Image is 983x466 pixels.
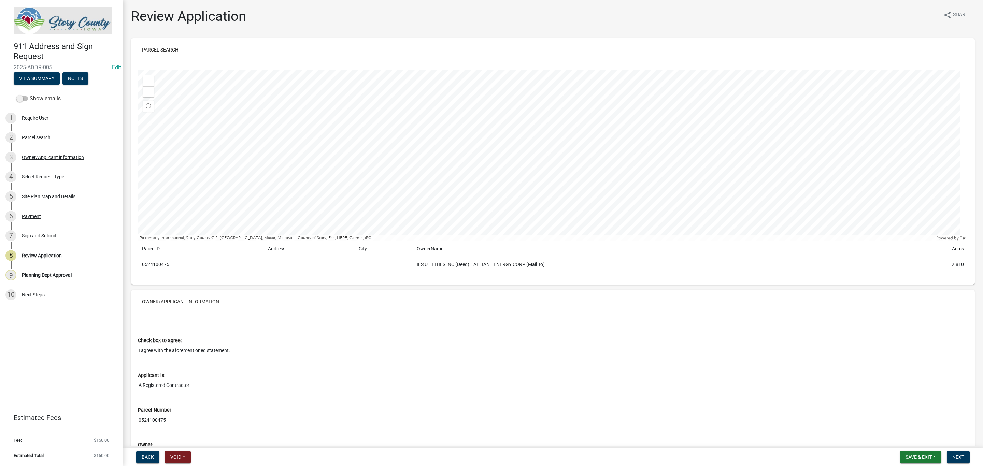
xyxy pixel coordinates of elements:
[938,8,973,21] button: shareShare
[22,116,48,120] div: Require User
[14,76,60,82] wm-modal-confirm: Summary
[14,453,44,458] span: Estimated Total
[895,257,968,273] td: 2.810
[94,438,109,442] span: $150.00
[22,214,41,219] div: Payment
[94,453,109,458] span: $150.00
[5,270,16,280] div: 9
[170,454,181,460] span: Void
[16,94,61,103] label: Show emails
[5,132,16,143] div: 2
[264,241,355,257] td: Address
[22,155,84,160] div: Owner/Applicant information
[165,451,191,463] button: Void
[138,373,165,378] label: Applicant is:
[143,101,154,112] div: Find my location
[143,86,154,97] div: Zoom out
[5,171,16,182] div: 4
[22,194,75,199] div: Site Plan Map and Details
[14,42,117,61] h4: 911 Address and Sign Request
[136,451,159,463] button: Back
[5,152,16,163] div: 3
[5,289,16,300] div: 10
[5,191,16,202] div: 5
[22,253,62,258] div: Review Application
[5,113,16,123] div: 1
[952,454,964,460] span: Next
[62,72,88,85] button: Notes
[138,241,264,257] td: ParcelID
[137,44,184,56] button: Parcel search
[14,7,112,34] img: Story County, Iowa
[960,236,966,241] a: Esri
[413,257,896,273] td: IES UTILITIES INC (Deed) || ALLIANT ENERGY CORP (Mail To)
[22,233,56,238] div: Sign and Submit
[22,135,51,140] div: Parcel search
[138,408,171,413] label: Parcel Number
[895,241,968,257] td: Acres
[138,235,935,241] div: Pictometry International, Story County GIS, [GEOGRAPHIC_DATA], Maxar, Microsoft | County of Story...
[112,64,121,71] a: Edit
[138,257,264,273] td: 0524100475
[943,11,952,19] i: share
[62,76,88,82] wm-modal-confirm: Notes
[131,8,246,25] h1: Review Application
[137,295,225,308] button: Owner/Applicant information
[947,451,970,463] button: Next
[935,235,968,241] div: Powered by
[22,174,64,179] div: Select Request Type
[5,411,112,424] a: Estimated Fees
[143,75,154,86] div: Zoom in
[22,273,72,277] div: Planning Dept Approval
[413,241,896,257] td: OwnerName
[138,443,153,448] label: Owner:
[900,451,941,463] button: Save & Exit
[5,211,16,222] div: 6
[142,454,154,460] span: Back
[14,64,109,71] span: 2025-ADDR-005
[14,438,22,442] span: Fee:
[5,250,16,261] div: 8
[906,454,932,460] span: Save & Exit
[14,72,60,85] button: View Summary
[5,230,16,241] div: 7
[953,11,968,19] span: Share
[112,64,121,71] wm-modal-confirm: Edit Application Number
[138,338,182,343] label: Check box to agree:
[355,241,413,257] td: City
